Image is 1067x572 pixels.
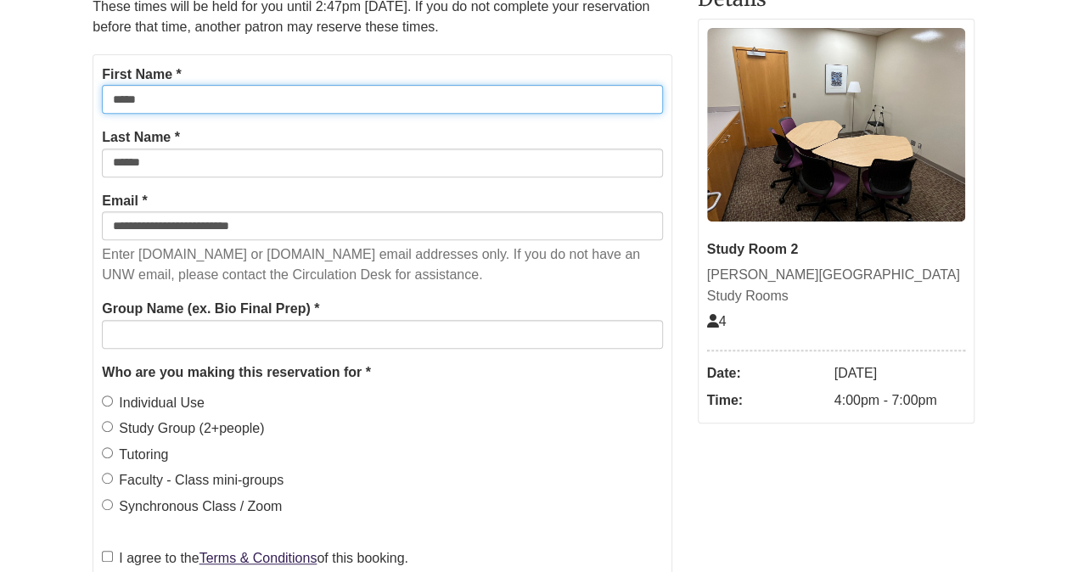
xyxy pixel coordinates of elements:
[707,264,965,307] div: [PERSON_NAME][GEOGRAPHIC_DATA] Study Rooms
[102,551,113,562] input: I agree to theTerms & Conditionsof this booking.
[834,387,965,414] dd: 4:00pm - 7:00pm
[707,360,826,387] dt: Date:
[102,126,180,149] label: Last Name *
[102,447,113,458] input: Tutoring
[102,547,408,569] label: I agree to the of this booking.
[102,499,113,510] input: Synchronous Class / Zoom
[102,392,205,414] label: Individual Use
[102,64,181,86] label: First Name *
[102,496,282,518] label: Synchronous Class / Zoom
[707,28,965,222] img: Study Room 2
[707,238,965,261] div: Study Room 2
[102,190,147,212] label: Email *
[102,362,662,384] legend: Who are you making this reservation for *
[102,421,113,432] input: Study Group (2+people)
[102,469,284,491] label: Faculty - Class mini-groups
[707,387,826,414] dt: Time:
[199,551,317,565] a: Terms & Conditions
[707,314,727,328] span: The capacity of this space
[102,473,113,484] input: Faculty - Class mini-groups
[834,360,965,387] dd: [DATE]
[102,298,319,320] label: Group Name (ex. Bio Final Prep) *
[102,418,264,440] label: Study Group (2+people)
[102,395,113,407] input: Individual Use
[102,444,168,466] label: Tutoring
[102,244,662,285] p: Enter [DOMAIN_NAME] or [DOMAIN_NAME] email addresses only. If you do not have an UNW email, pleas...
